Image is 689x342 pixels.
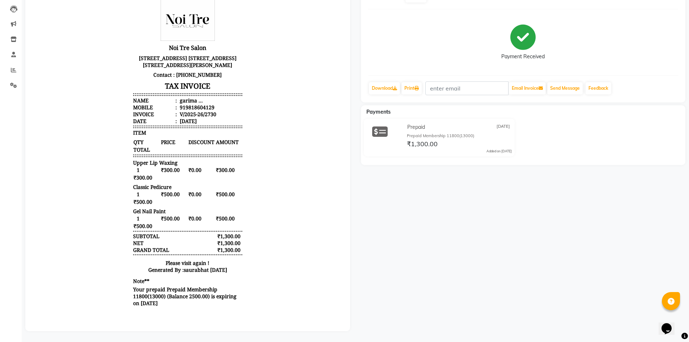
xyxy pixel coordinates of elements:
span: ₹0.00 [156,174,182,182]
span: ₹0.00 [156,199,182,206]
div: Payment Received [501,53,545,60]
div: Prepaid Membership 11800(13000) [407,133,512,139]
span: Prepaid [407,123,425,131]
button: Send Message [547,82,583,94]
div: Name [101,105,144,112]
span: 1 [101,174,127,182]
span: ₹500.00 [101,231,127,238]
div: ₹1,300.00 [183,255,210,262]
span: 1 [101,199,127,206]
span: : [143,112,144,119]
span: ₹500.00 [128,223,155,231]
span: AMOUNT [183,147,210,154]
span: 1 [101,223,127,231]
span: DISCOUNT [156,147,182,154]
div: Added on [DATE] [486,149,512,154]
span: ₹300.00 [183,174,210,182]
span: TOTAL [101,154,127,162]
div: [DATE] [146,126,164,133]
h3: Noi Tre Salon [101,51,210,62]
img: file_1713347823704.jpeg [128,6,182,49]
span: Upper Lip Waxing [101,168,145,174]
span: ₹500.00 [183,199,210,206]
div: ₹1,300.00 [183,248,210,255]
span: saurabh [151,275,171,282]
a: Print [401,82,422,94]
div: NET [101,248,111,255]
span: ITEM [101,138,114,144]
span: Classic Pedicure [101,192,139,199]
span: [DATE] [497,123,510,131]
button: Email Invoice [509,82,546,94]
span: : [143,119,144,126]
span: ₹300.00 [128,174,155,182]
div: V/2025-26/2730 [146,119,184,126]
span: ₹500.00 [183,223,210,231]
span: ₹0.00 [156,223,182,231]
input: enter email [425,81,509,95]
span: ₹1,300.00 [407,140,438,150]
p: Contact : [PHONE_NUMBER] [101,78,210,88]
div: Generated By : at [DATE] [101,275,210,282]
p: Your prepaid Prepaid Membership 11800(13000) (Balance 2500.00) is expiring on [DATE] [101,294,210,315]
span: ₹500.00 [101,206,127,214]
div: garima ... [146,105,170,112]
div: Mobile [101,112,144,119]
a: Feedback [586,82,611,94]
div: SUBTOTAL [101,241,127,248]
h3: TAX INVOICE [101,88,210,101]
span: PRICE [128,147,155,154]
span: : [143,126,144,133]
p: Please visit again ! [101,268,210,275]
a: Download [369,82,400,94]
span: : [143,105,144,112]
span: Gel Nail Paint [101,216,133,223]
div: ₹1,300.00 [183,241,210,248]
span: ₹500.00 [128,199,155,206]
span: QTY [101,147,127,154]
iframe: chat widget [659,313,682,335]
div: 919818604129 [146,112,182,119]
span: Payments [366,109,391,115]
div: Date [101,126,144,133]
div: GRAND TOTAL [101,255,137,262]
p: [STREET_ADDRESS] [STREET_ADDRESS] [STREET_ADDRESS][PERSON_NAME] [101,62,210,78]
div: Invoice [101,119,144,126]
span: ₹300.00 [101,182,127,190]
